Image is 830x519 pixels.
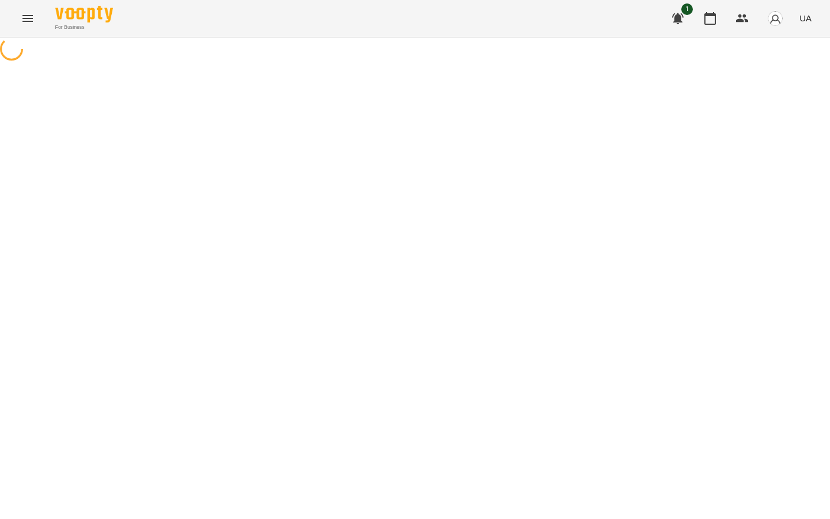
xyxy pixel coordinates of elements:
img: avatar_s.png [767,10,783,27]
button: UA [795,7,816,29]
img: Voopty Logo [55,6,113,22]
span: 1 [681,3,693,15]
button: Menu [14,5,41,32]
span: UA [799,12,812,24]
span: For Business [55,24,113,31]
